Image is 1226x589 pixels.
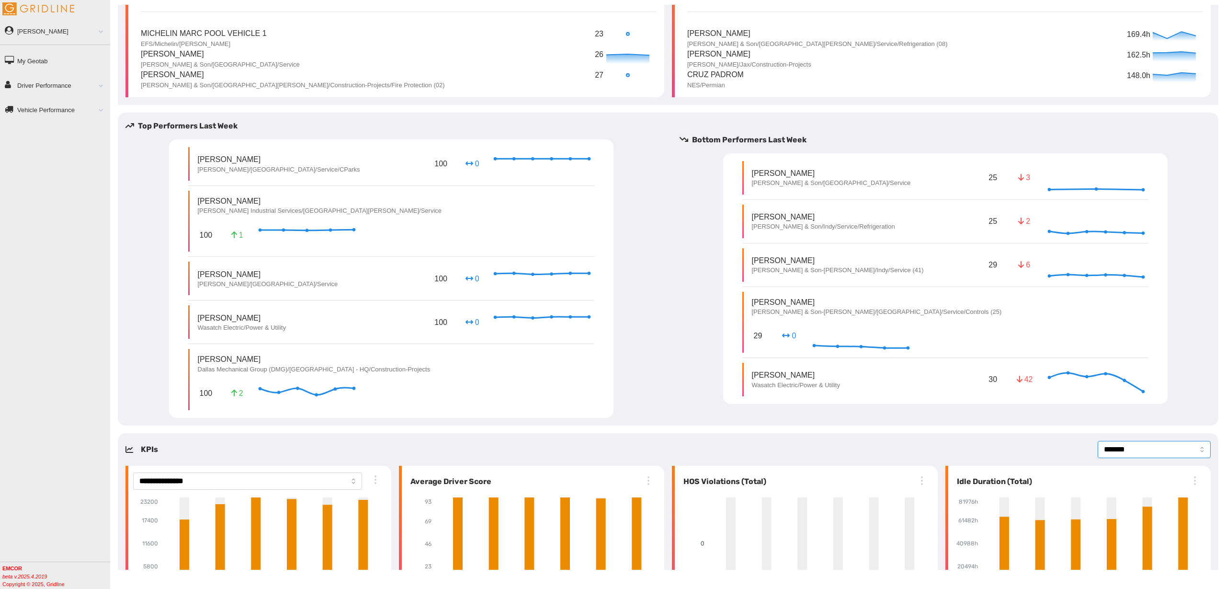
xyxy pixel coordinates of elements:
[2,565,110,588] div: Copyright © 2025, Gridline
[2,566,22,571] b: EMCOR
[1017,374,1032,385] p: 42
[407,476,491,487] h6: Average Driver Score
[198,386,215,401] p: 100
[198,280,338,289] p: [PERSON_NAME]/[GEOGRAPHIC_DATA]/Service
[752,297,1002,308] p: [PERSON_NAME]
[198,165,360,174] p: [PERSON_NAME]/[GEOGRAPHIC_DATA]/Service/CParks
[752,168,911,179] p: [PERSON_NAME]
[1017,216,1032,227] p: 2
[432,156,449,171] p: 100
[752,328,764,343] p: 29
[198,354,431,365] p: [PERSON_NAME]
[752,381,840,390] p: Wasatch Electric/Power & Utility
[465,317,480,328] p: 0
[141,444,158,455] h5: KPIs
[125,120,664,132] h5: Top Performers Last Week
[425,541,431,547] tspan: 46
[141,28,267,40] p: Michelin MARC Pool Vehicle 1
[2,2,74,15] img: Gridline
[687,28,948,40] p: [PERSON_NAME]
[752,370,840,381] p: [PERSON_NAME]
[141,40,267,48] p: EFS/Michelin/[PERSON_NAME]
[680,134,1218,146] h5: Bottom Performers Last Week
[1127,49,1150,69] p: 162.5h
[142,540,158,547] tspan: 11600
[595,49,604,61] p: 26
[229,230,245,241] p: 1
[752,222,895,231] p: [PERSON_NAME] & Son/Indy/Service/Refrigeration
[198,207,442,215] p: [PERSON_NAME] Industrial Services/[GEOGRAPHIC_DATA][PERSON_NAME]/Service
[198,154,360,165] p: [PERSON_NAME]
[141,48,300,60] p: [PERSON_NAME]
[987,372,999,387] p: 30
[956,540,978,547] tspan: 40988h
[432,315,449,330] p: 100
[595,69,604,81] p: 27
[142,517,158,524] tspan: 17400
[782,330,797,341] p: 0
[958,517,978,524] tspan: 61482h
[752,308,1002,316] p: [PERSON_NAME] & Son-[PERSON_NAME]/[GEOGRAPHIC_DATA]/Service/Controls (25)
[198,312,286,323] p: [PERSON_NAME]
[957,563,978,570] tspan: 20494h
[687,60,811,69] p: [PERSON_NAME]/Jax/Construction-Projects
[465,158,480,169] p: 0
[987,214,999,229] p: 25
[141,81,445,90] p: [PERSON_NAME] & Son/[GEOGRAPHIC_DATA][PERSON_NAME]/Construction-Projects/Fire Protection (02)
[752,255,924,266] p: [PERSON_NAME]
[752,179,911,187] p: [PERSON_NAME] & Son/[GEOGRAPHIC_DATA]/Service
[987,170,999,185] p: 25
[959,498,978,505] tspan: 81976h
[140,498,158,505] tspan: 23200
[229,388,245,399] p: 2
[1017,172,1032,183] p: 3
[198,269,338,280] p: [PERSON_NAME]
[141,60,300,69] p: [PERSON_NAME] & Son/[GEOGRAPHIC_DATA]/Service
[752,211,895,222] p: [PERSON_NAME]
[432,271,449,286] p: 100
[1017,259,1032,270] p: 6
[687,69,744,81] p: Cruz Padrom
[1127,70,1150,89] p: 148.0h
[465,273,480,284] p: 0
[953,476,1032,487] h6: Idle Duration (Total)
[2,574,47,579] i: beta v.2025.4.2019
[198,323,286,332] p: Wasatch Electric/Power & Utility
[687,81,744,90] p: NES/Permian
[425,563,431,570] tspan: 23
[141,69,445,81] p: [PERSON_NAME]
[687,40,948,48] p: [PERSON_NAME] & Son/[GEOGRAPHIC_DATA][PERSON_NAME]/Service/Refrigeration (08)
[680,476,766,487] h6: HOS Violations (Total)
[198,365,431,374] p: Dallas Mechanical Group (DMG)/[GEOGRAPHIC_DATA] - HQ/Construction-Projects
[425,498,431,505] tspan: 93
[198,196,442,207] p: [PERSON_NAME]
[143,563,158,570] tspan: 5800
[752,266,924,275] p: [PERSON_NAME] & Son-[PERSON_NAME]/Indy/Service (41)
[595,28,604,40] p: 23
[198,228,215,243] p: 100
[425,518,431,525] tspan: 69
[701,540,704,547] tspan: 0
[987,257,999,272] p: 29
[687,48,811,60] p: [PERSON_NAME]
[1127,29,1150,48] p: 169.4h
